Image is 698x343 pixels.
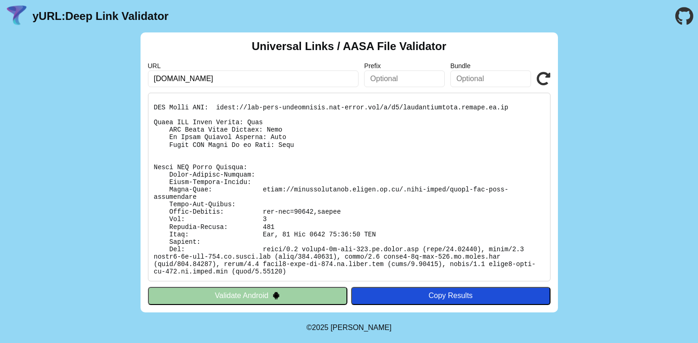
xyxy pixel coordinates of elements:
span: 2025 [312,324,329,331]
img: yURL Logo [5,4,29,28]
div: Copy Results [356,292,546,300]
input: Required [148,70,359,87]
button: Validate Android [148,287,347,305]
label: Prefix [364,62,445,70]
a: Michael Ibragimchayev's Personal Site [331,324,392,331]
input: Optional [364,70,445,87]
footer: © [307,312,391,343]
label: Bundle [450,62,531,70]
h2: Universal Links / AASA File Validator [252,40,447,53]
button: Copy Results [351,287,551,305]
img: droidIcon.svg [272,292,280,299]
label: URL [148,62,359,70]
input: Optional [450,70,531,87]
pre: Lorem ipsu do: sitam://consecteturadi.elitse.do.ei/.temp-incid/utlab-etd-magn-aliquaenima Mi Veni... [148,93,551,281]
a: yURL:Deep Link Validator [32,10,168,23]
